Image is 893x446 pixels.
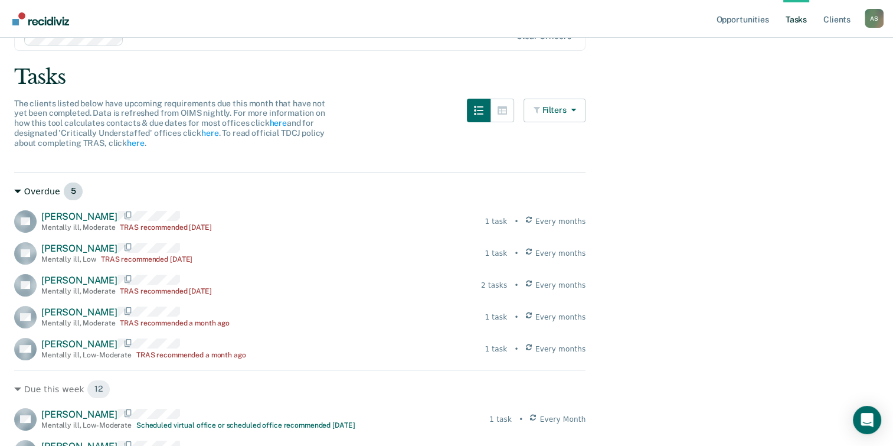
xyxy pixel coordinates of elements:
[41,287,115,295] div: Mentally ill , Moderate
[485,344,507,354] div: 1 task
[120,223,211,232] div: TRAS recommended [DATE]
[120,319,230,327] div: TRAS recommended a month ago
[865,9,884,28] button: Profile dropdown button
[101,255,192,263] div: TRAS recommended [DATE]
[489,414,512,425] div: 1 task
[485,248,507,259] div: 1 task
[120,287,211,295] div: TRAS recommended [DATE]
[535,216,586,227] span: Every months
[12,12,69,25] img: Recidiviz
[41,421,132,429] div: Mentally ill , Low-Moderate
[201,128,218,138] a: here
[540,414,586,425] span: Every Month
[481,280,507,291] div: 2 tasks
[514,248,518,259] div: •
[535,344,586,354] span: Every months
[41,211,117,222] span: [PERSON_NAME]
[63,182,84,201] span: 5
[514,312,518,323] div: •
[41,243,117,254] span: [PERSON_NAME]
[41,409,117,420] span: [PERSON_NAME]
[535,312,586,323] span: Every months
[41,319,115,327] div: Mentally ill , Moderate
[41,307,117,318] span: [PERSON_NAME]
[524,99,586,122] button: Filters
[269,118,286,128] a: here
[535,280,586,291] span: Every months
[41,223,115,232] div: Mentally ill , Moderate
[519,414,523,425] div: •
[514,216,518,227] div: •
[127,138,144,148] a: here
[41,275,117,286] span: [PERSON_NAME]
[514,280,518,291] div: •
[136,421,355,429] div: Scheduled virtual office or scheduled office recommended [DATE]
[41,338,117,350] span: [PERSON_NAME]
[853,406,881,434] div: Open Intercom Messenger
[865,9,884,28] div: A S
[14,380,585,399] div: Due this week 12
[87,380,110,399] span: 12
[514,344,518,354] div: •
[535,248,586,259] span: Every months
[485,312,507,323] div: 1 task
[41,255,96,263] div: Mentally ill , Low
[14,182,585,201] div: Overdue 5
[14,65,879,89] div: Tasks
[136,351,246,359] div: TRAS recommended a month ago
[41,351,132,359] div: Mentally ill , Low-Moderate
[14,99,325,148] span: The clients listed below have upcoming requirements due this month that have not yet been complet...
[485,216,507,227] div: 1 task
